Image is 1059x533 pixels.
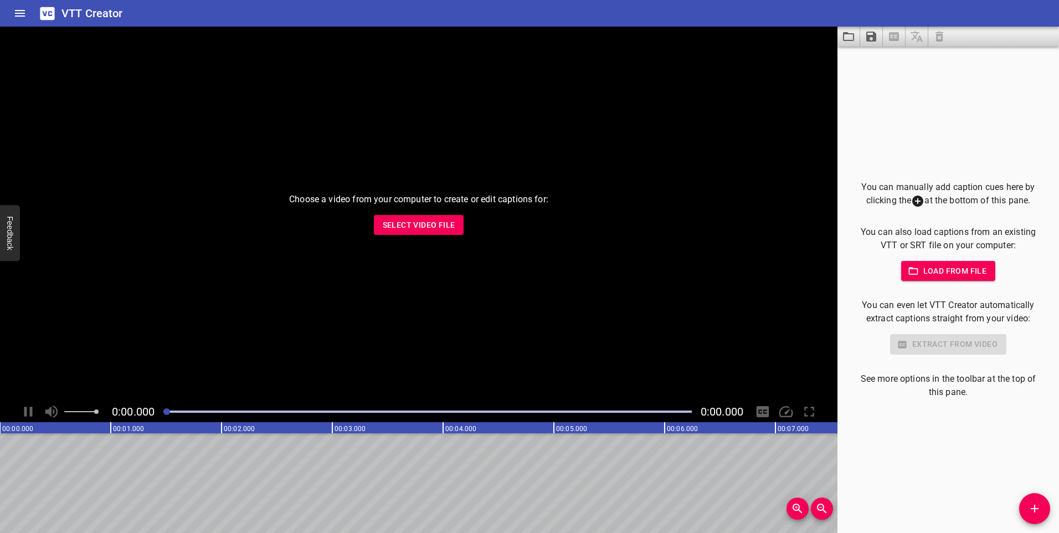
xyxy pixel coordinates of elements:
[901,261,996,281] button: Load from file
[775,401,796,422] div: Playback Speed
[842,30,855,43] svg: Load captions from file
[910,264,987,278] span: Load from file
[855,372,1041,399] p: See more options in the toolbar at the top of this pane.
[61,4,123,22] h6: VTT Creator
[786,498,809,520] button: Zoom In
[556,425,587,433] text: 00:05.000
[865,30,878,43] svg: Save captions to file
[112,405,155,418] span: Current Time
[811,498,833,520] button: Zoom Out
[855,299,1041,325] p: You can even let VTT Creator automatically extract captions straight from your video:
[860,27,883,47] button: Save captions to file
[335,425,366,433] text: 00:03.000
[1019,493,1050,524] button: Add Cue
[855,334,1041,355] div: Select a video in the pane to the left to use this feature
[224,425,255,433] text: 00:02.000
[2,425,33,433] text: 00:00.000
[837,27,860,47] button: Load captions from file
[445,425,476,433] text: 00:04.000
[855,225,1041,252] p: You can also load captions from an existing VTT or SRT file on your computer:
[113,425,144,433] text: 00:01.000
[383,218,455,232] span: Select Video File
[374,215,464,235] button: Select Video File
[906,27,928,47] span: Add some captions below, then you can translate them.
[163,411,692,413] div: Play progress
[855,181,1041,208] p: You can manually add caption cues here by clicking the at the bottom of this pane.
[289,193,548,206] p: Choose a video from your computer to create or edit captions for:
[799,401,820,422] div: Toggle Full Screen
[701,405,743,418] span: Video Duration
[883,27,906,47] span: Select a video in the pane to the left, then you can automatically extract captions.
[778,425,809,433] text: 00:07.000
[667,425,698,433] text: 00:06.000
